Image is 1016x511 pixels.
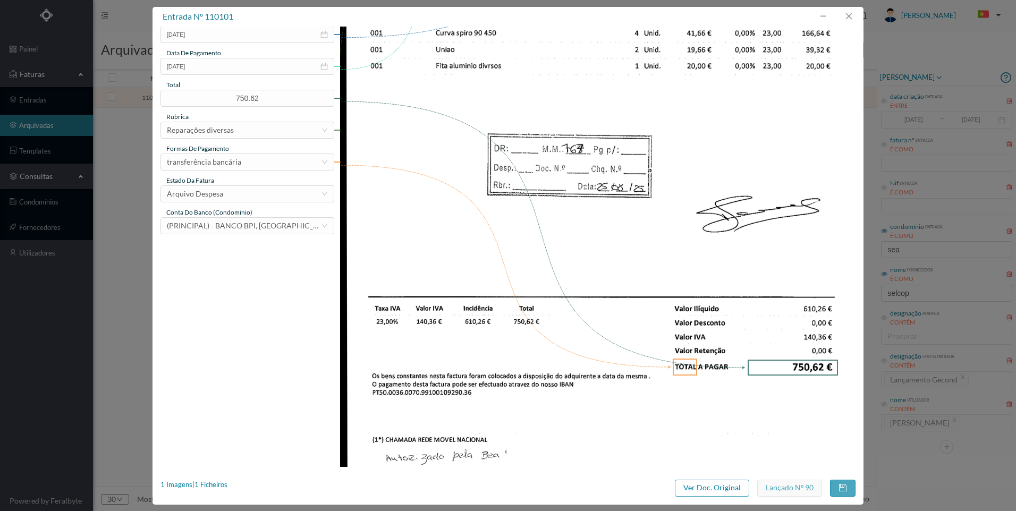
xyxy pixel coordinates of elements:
[166,49,221,57] span: data de pagamento
[321,159,328,165] i: icon: down
[969,6,1005,23] button: PT
[167,122,234,138] div: Reparações diversas
[321,223,328,229] i: icon: down
[160,480,227,490] div: 1 Imagens | 1 Ficheiros
[166,208,252,216] span: conta do banco (condominio)
[320,63,328,70] i: icon: calendar
[167,221,396,230] span: (PRINCIPAL) - BANCO BPI, [GEOGRAPHIC_DATA] ([FINANCIAL_ID])
[166,176,214,184] span: estado da fatura
[163,11,233,21] span: entrada nº 110101
[166,144,229,152] span: Formas de Pagamento
[321,127,328,133] i: icon: down
[167,186,223,202] div: Arquivo Despesa
[166,113,189,121] span: rubrica
[320,31,328,38] i: icon: calendar
[167,154,241,170] div: transferência bancária
[166,81,180,89] span: total
[321,191,328,197] i: icon: down
[675,480,749,497] button: Ver Doc. Original
[757,480,822,497] button: Lançado nº 90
